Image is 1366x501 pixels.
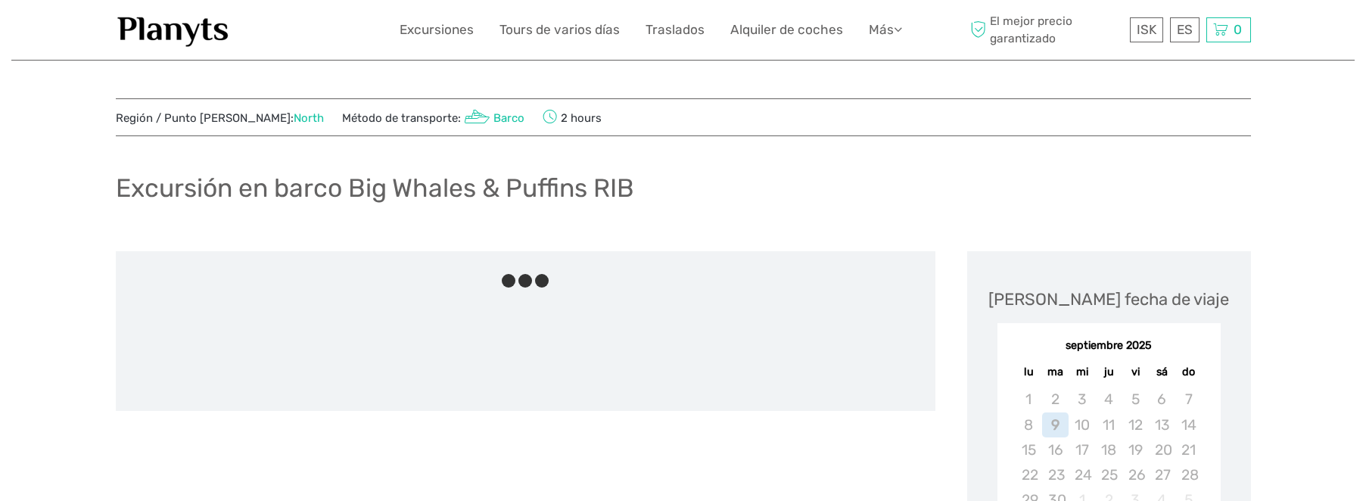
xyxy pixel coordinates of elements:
[1149,412,1175,437] div: Not available sábado, 13 de septiembre de 2025
[1042,462,1069,487] div: Not available martes, 23 de septiembre de 2025
[1122,462,1149,487] div: Not available viernes, 26 de septiembre de 2025
[730,19,843,41] a: Alquiler de coches
[1016,387,1042,412] div: Not available lunes, 1 de septiembre de 2025
[988,288,1229,311] div: [PERSON_NAME] fecha de viaje
[1175,412,1202,437] div: Not available domingo, 14 de septiembre de 2025
[1122,362,1149,382] div: vi
[1042,362,1069,382] div: ma
[1175,437,1202,462] div: Not available domingo, 21 de septiembre de 2025
[1122,412,1149,437] div: Not available viernes, 12 de septiembre de 2025
[1016,462,1042,487] div: Not available lunes, 22 de septiembre de 2025
[1016,362,1042,382] div: lu
[400,19,474,41] a: Excursiones
[997,338,1221,354] div: septiembre 2025
[1175,387,1202,412] div: Not available domingo, 7 de septiembre de 2025
[116,173,634,204] h1: Excursión en barco Big Whales & Puffins RIB
[543,107,602,128] span: 2 hours
[1069,437,1095,462] div: Not available miércoles, 17 de septiembre de 2025
[1016,437,1042,462] div: Not available lunes, 15 de septiembre de 2025
[1149,362,1175,382] div: sá
[1069,462,1095,487] div: Not available miércoles, 24 de septiembre de 2025
[1095,412,1122,437] div: Not available jueves, 11 de septiembre de 2025
[1042,387,1069,412] div: Not available martes, 2 de septiembre de 2025
[1095,462,1122,487] div: Not available jueves, 25 de septiembre de 2025
[1016,412,1042,437] div: Not available lunes, 8 de septiembre de 2025
[1042,412,1069,437] div: Not available martes, 9 de septiembre de 2025
[646,19,705,41] a: Traslados
[294,111,324,125] a: North
[116,110,324,126] span: Región / Punto [PERSON_NAME]:
[499,19,620,41] a: Tours de varios días
[1175,462,1202,487] div: Not available domingo, 28 de septiembre de 2025
[1095,362,1122,382] div: ju
[1122,387,1149,412] div: Not available viernes, 5 de septiembre de 2025
[342,107,525,128] span: Método de transporte:
[1231,22,1244,37] span: 0
[461,111,525,125] a: Barco
[1095,437,1122,462] div: Not available jueves, 18 de septiembre de 2025
[1175,362,1202,382] div: do
[1170,17,1200,42] div: ES
[1042,437,1069,462] div: Not available martes, 16 de septiembre de 2025
[1069,362,1095,382] div: mi
[116,11,231,48] img: 1453-555b4ac7-172b-4ae9-927d-298d0724a4f4_logo_small.jpg
[1149,437,1175,462] div: Not available sábado, 20 de septiembre de 2025
[1122,437,1149,462] div: Not available viernes, 19 de septiembre de 2025
[1149,462,1175,487] div: Not available sábado, 27 de septiembre de 2025
[1095,387,1122,412] div: Not available jueves, 4 de septiembre de 2025
[1137,22,1156,37] span: ISK
[967,13,1126,46] span: El mejor precio garantizado
[869,19,902,41] a: Más
[1069,412,1095,437] div: Not available miércoles, 10 de septiembre de 2025
[1069,387,1095,412] div: Not available miércoles, 3 de septiembre de 2025
[1149,387,1175,412] div: Not available sábado, 6 de septiembre de 2025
